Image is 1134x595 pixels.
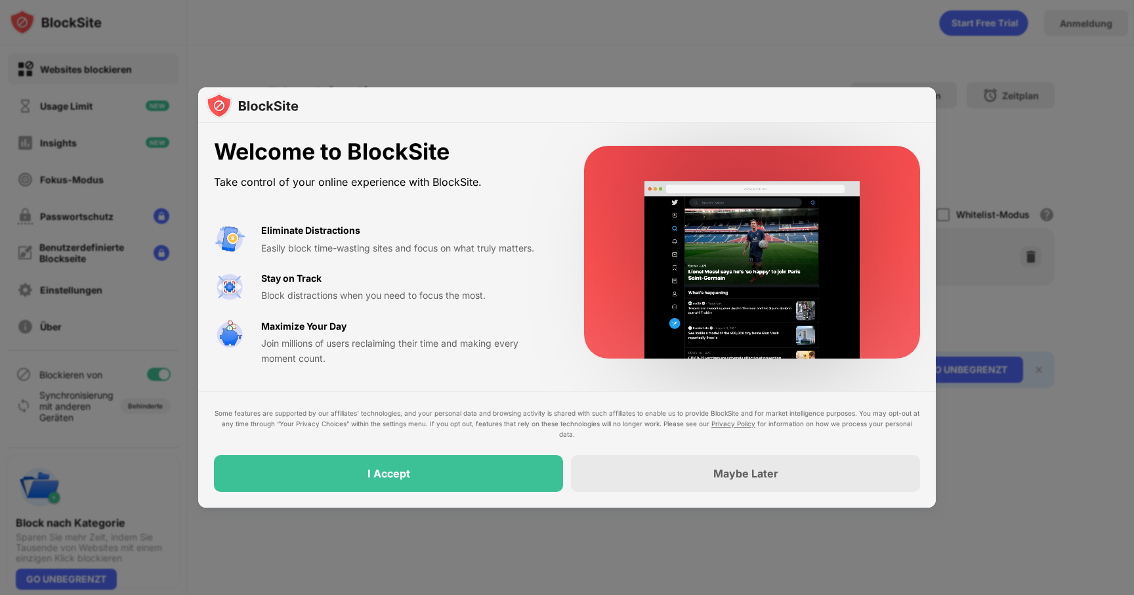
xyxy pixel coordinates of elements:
[261,271,322,286] div: Stay on Track
[214,408,920,439] div: Some features are supported by our affiliates’ technologies, and your personal data and browsing ...
[713,467,778,480] div: Maybe Later
[261,336,553,366] div: Join millions of users reclaiming their time and making every moment count.
[261,241,553,255] div: Easily block time-wasting sites and focus on what truly matters.
[214,139,553,165] div: Welcome to BlockSite
[261,288,553,303] div: Block distractions when you need to focus the most.
[206,93,299,119] img: logo-blocksite.svg
[367,467,410,480] div: I Accept
[711,420,755,428] a: Privacy Policy
[214,271,245,303] img: value-focus.svg
[261,319,346,334] div: Maximize Your Day
[214,223,245,255] img: value-avoid-distractions.svg
[261,223,360,238] div: Eliminate Distractions
[214,319,245,351] img: value-safe-time.svg
[214,173,553,192] div: Take control of your online experience with BlockSite.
